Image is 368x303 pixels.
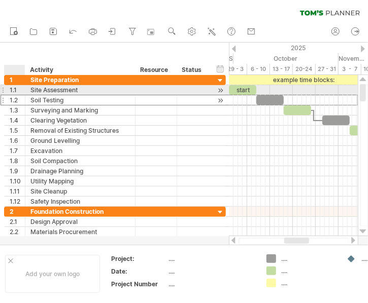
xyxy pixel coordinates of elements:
div: start [229,85,256,95]
div: Site Assessment [30,85,130,95]
div: 20-24 [293,64,316,74]
div: Add your own logo [5,255,100,293]
div: .... [169,280,254,288]
div: 2 [10,207,25,216]
div: Activity [30,65,129,75]
div: Date: [111,267,167,276]
div: Excavation [30,146,130,156]
div: Design Approval [30,217,130,226]
div: scroll to activity [216,95,225,106]
div: 1.1 [10,85,25,95]
div: 1.10 [10,176,25,186]
div: Site Cleanup [30,186,130,196]
div: 1.5 [10,126,25,135]
div: 27 - 31 [316,64,339,74]
div: 1.3 [10,105,25,115]
div: 1.2 [10,95,25,105]
div: Site Preparation [30,75,130,85]
div: 3 - 7 [339,64,361,74]
div: 1 [10,75,25,85]
div: Removal of Existing Structures [30,126,130,135]
div: Project Number [111,280,167,288]
div: Soil Compaction [30,156,130,166]
div: 1.9 [10,166,25,176]
div: Foundation Construction [30,207,130,216]
div: 1.4 [10,116,25,125]
div: .... [281,267,337,275]
div: Status [182,65,204,75]
div: Surveying and Marking [30,105,130,115]
div: .... [281,254,337,263]
div: 1.6 [10,136,25,145]
div: .... [169,254,254,263]
div: 1.12 [10,197,25,206]
div: 29 - 3 [224,64,247,74]
div: Ground Levelling [30,136,130,145]
div: 13 - 17 [270,64,293,74]
div: Resource [140,65,171,75]
div: Project: [111,254,167,263]
div: 2.2 [10,227,25,237]
div: Utility Mapping [30,176,130,186]
div: .... [281,279,337,287]
div: Drainage Planning [30,166,130,176]
div: .... [169,267,254,276]
div: 6 - 10 [247,64,270,74]
div: 1.7 [10,146,25,156]
div: scroll to activity [216,85,225,96]
div: Safety Inspection [30,197,130,206]
div: Soil Testing [30,95,130,105]
div: 2.1 [10,217,25,226]
div: 1.11 [10,186,25,196]
div: 1.8 [10,156,25,166]
div: Materials Procurement [30,227,130,237]
div: Clearing Vegetation [30,116,130,125]
div: October 2025 [233,53,339,64]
